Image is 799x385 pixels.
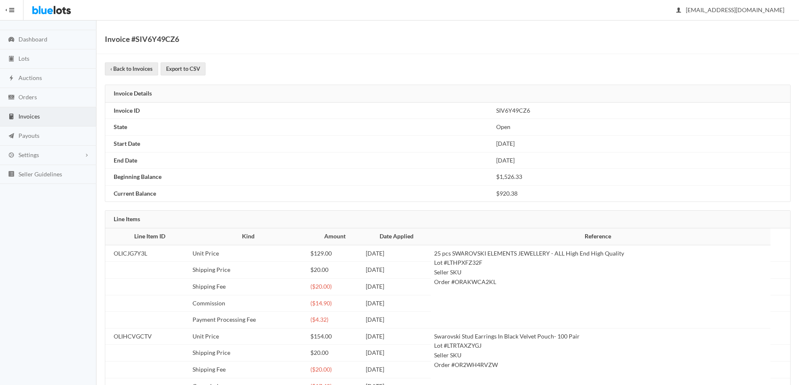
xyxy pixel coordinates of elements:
span: Seller Guidelines [18,171,62,178]
h1: Invoice #SIV6Y49CZ6 [105,33,179,45]
span: ($20.00) [310,283,332,290]
td: Shipping Price [189,345,307,362]
span: ($20.00) [310,366,332,373]
a: ‹ Back to Invoices [105,62,158,75]
th: Amount [307,228,362,245]
div: Invoice Details [105,85,790,103]
td: [DATE] [362,245,431,262]
span: ($14.90) [310,300,332,307]
td: [DATE] [362,278,431,295]
th: Kind [189,228,307,245]
ion-icon: cog [7,152,16,160]
ion-icon: cash [7,94,16,102]
span: Auctions [18,74,42,81]
span: Invoices [18,113,40,120]
span: Orders [18,93,37,101]
td: Unit Price [189,328,307,345]
ion-icon: calculator [7,113,16,121]
span: Payouts [18,132,39,139]
b: Invoice ID [114,107,140,114]
td: $920.38 [493,185,790,202]
span: ($4.32) [310,316,328,323]
th: Date Applied [362,228,431,245]
td: [DATE] [493,152,790,169]
ion-icon: person [674,7,683,15]
td: Commission [189,295,307,312]
ion-icon: flash [7,75,16,83]
td: [DATE] [493,136,790,152]
div: Line Items [105,211,790,228]
td: [DATE] [362,328,431,345]
td: [DATE] [362,295,431,312]
a: Export to CSV [161,62,206,75]
ion-icon: list box [7,171,16,178]
ion-icon: paper plane [7,132,16,140]
td: 25 pcs SWAROVSKI ELEMENTS JEWELLERY - ALL High End High Quality Lot #LTHPXFZ32F Seller SKU Order ... [431,245,770,328]
td: SIV6Y49CZ6 [493,103,790,119]
td: Payment Processing Fee [189,312,307,328]
td: Unit Price [189,245,307,262]
td: $129.00 [307,245,362,262]
td: OLIHCVGCTV [105,328,189,345]
td: $1,526.33 [493,169,790,186]
span: [EMAIL_ADDRESS][DOMAIN_NAME] [677,6,784,13]
b: State [114,123,127,130]
th: Line Item ID [105,228,189,245]
td: OLICJG7Y3L [105,245,189,262]
td: [DATE] [362,345,431,362]
td: [DATE] [362,312,431,328]
td: $20.00 [307,345,362,362]
td: $20.00 [307,262,362,279]
b: End Date [114,157,137,164]
td: [DATE] [362,262,431,279]
td: Shipping Fee [189,361,307,378]
ion-icon: speedometer [7,36,16,44]
b: Start Date [114,140,140,147]
td: [DATE] [362,361,431,378]
span: Lots [18,55,29,62]
td: Shipping Price [189,262,307,279]
td: $154.00 [307,328,362,345]
b: Current Balance [114,190,156,197]
ion-icon: clipboard [7,55,16,63]
th: Reference [431,228,770,245]
b: Beginning Balance [114,173,161,180]
td: Shipping Fee [189,278,307,295]
span: Settings [18,151,39,158]
span: Dashboard [18,36,47,43]
td: Open [493,119,790,136]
